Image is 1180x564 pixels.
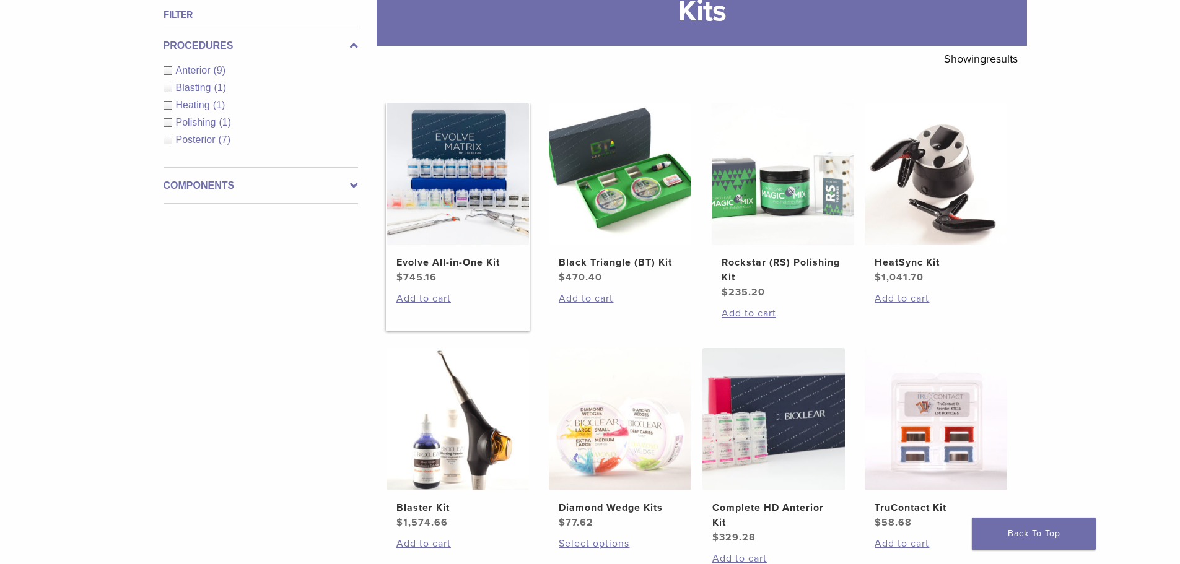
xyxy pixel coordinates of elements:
span: (1) [214,82,226,93]
label: Procedures [164,38,358,53]
span: (1) [213,100,225,110]
a: Rockstar (RS) Polishing KitRockstar (RS) Polishing Kit $235.20 [711,103,855,300]
a: Back To Top [972,518,1096,550]
span: $ [722,286,728,298]
bdi: 235.20 [722,286,765,298]
span: Anterior [176,65,214,76]
span: Blasting [176,82,214,93]
a: Complete HD Anterior KitComplete HD Anterior Kit $329.28 [702,348,846,545]
h2: Black Triangle (BT) Kit [559,255,681,270]
span: $ [875,516,881,529]
span: Polishing [176,117,219,128]
bdi: 1,041.70 [875,271,924,284]
p: Showing results [944,46,1018,72]
span: $ [396,271,403,284]
a: Add to cart: “Rockstar (RS) Polishing Kit” [722,306,844,321]
a: Diamond Wedge KitsDiamond Wedge Kits $77.62 [548,348,693,530]
span: Posterior [176,134,219,145]
bdi: 58.68 [875,516,912,529]
img: Blaster Kit [387,348,529,490]
span: (9) [214,65,226,76]
h2: Diamond Wedge Kits [559,500,681,515]
h2: TruContact Kit [875,500,997,515]
bdi: 470.40 [559,271,602,284]
img: TruContact Kit [865,348,1007,490]
span: (7) [219,134,231,145]
h2: Rockstar (RS) Polishing Kit [722,255,844,285]
a: TruContact KitTruContact Kit $58.68 [864,348,1008,530]
a: Evolve All-in-One KitEvolve All-in-One Kit $745.16 [386,103,530,285]
span: $ [559,516,566,529]
img: Diamond Wedge Kits [549,348,691,490]
a: Add to cart: “Evolve All-in-One Kit” [396,291,519,306]
a: Select options for “Diamond Wedge Kits” [559,536,681,551]
img: Black Triangle (BT) Kit [549,103,691,245]
a: Add to cart: “Black Triangle (BT) Kit” [559,291,681,306]
span: $ [559,271,566,284]
span: (1) [219,117,231,128]
h2: Complete HD Anterior Kit [712,500,835,530]
span: $ [712,531,719,544]
h4: Filter [164,7,358,22]
img: Complete HD Anterior Kit [702,348,845,490]
a: Blaster KitBlaster Kit $1,574.66 [386,348,530,530]
bdi: 745.16 [396,271,437,284]
bdi: 329.28 [712,531,756,544]
a: HeatSync KitHeatSync Kit $1,041.70 [864,103,1008,285]
img: Rockstar (RS) Polishing Kit [712,103,854,245]
img: HeatSync Kit [865,103,1007,245]
bdi: 1,574.66 [396,516,448,529]
a: Add to cart: “HeatSync Kit” [875,291,997,306]
img: Evolve All-in-One Kit [387,103,529,245]
h2: Blaster Kit [396,500,519,515]
bdi: 77.62 [559,516,593,529]
a: Black Triangle (BT) KitBlack Triangle (BT) Kit $470.40 [548,103,693,285]
h2: Evolve All-in-One Kit [396,255,519,270]
a: Add to cart: “Blaster Kit” [396,536,519,551]
span: $ [396,516,403,529]
span: Heating [176,100,213,110]
a: Add to cart: “TruContact Kit” [875,536,997,551]
h2: HeatSync Kit [875,255,997,270]
label: Components [164,178,358,193]
span: $ [875,271,881,284]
